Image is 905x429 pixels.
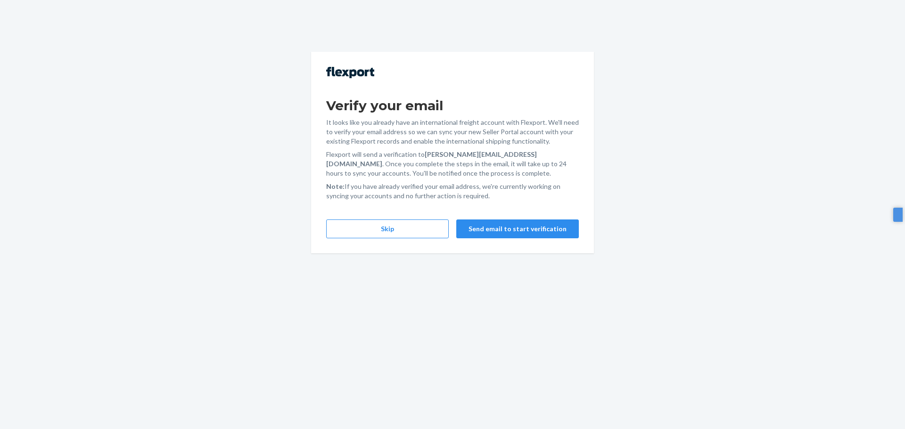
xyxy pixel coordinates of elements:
p: Flexport will send a verification to . Once you complete the steps in the email, it will take up ... [326,150,579,178]
strong: Note: [326,182,345,190]
button: Skip [326,219,449,238]
button: Send email to start verification [456,219,579,238]
h1: Verify your email [326,97,579,114]
p: If you have already verified your email address, we're currently working on syncing your accounts... [326,182,579,201]
p: It looks like you already have an international freight account with Flexport. We'll need to veri... [326,118,579,146]
img: Flexport logo [326,67,374,78]
strong: [PERSON_NAME][EMAIL_ADDRESS][DOMAIN_NAME] [326,150,537,168]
